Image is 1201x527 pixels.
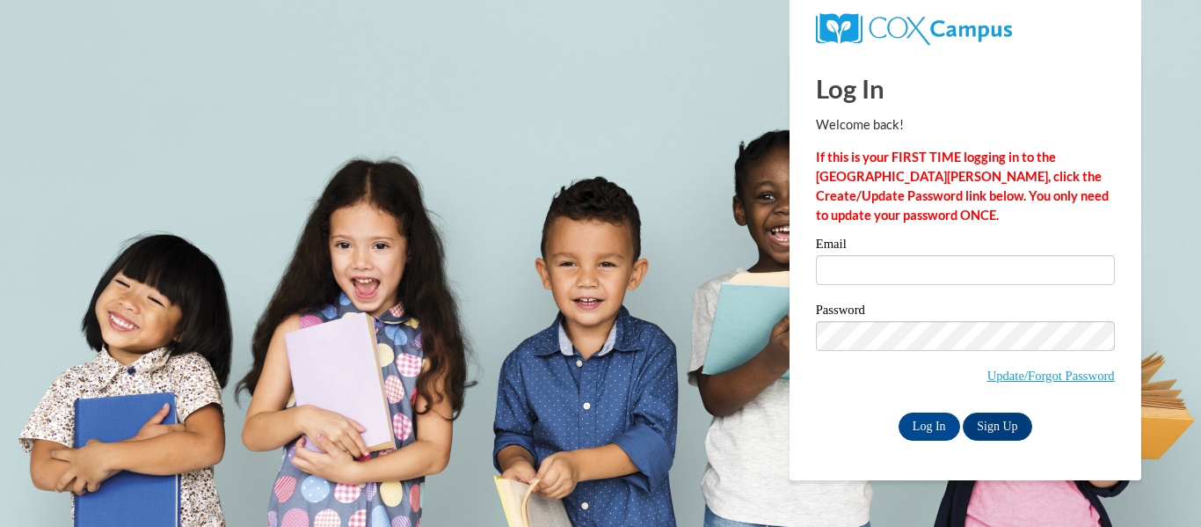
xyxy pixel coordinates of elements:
[899,413,960,441] input: Log In
[816,150,1109,223] strong: If this is your FIRST TIME logging in to the [GEOGRAPHIC_DATA][PERSON_NAME], click the Create/Upd...
[816,20,1012,35] a: COX Campus
[816,13,1012,45] img: COX Campus
[816,238,1115,255] label: Email
[816,304,1115,321] label: Password
[816,70,1115,106] h1: Log In
[816,115,1115,135] p: Welcome back!
[963,413,1031,441] a: Sign Up
[987,369,1115,383] a: Update/Forgot Password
